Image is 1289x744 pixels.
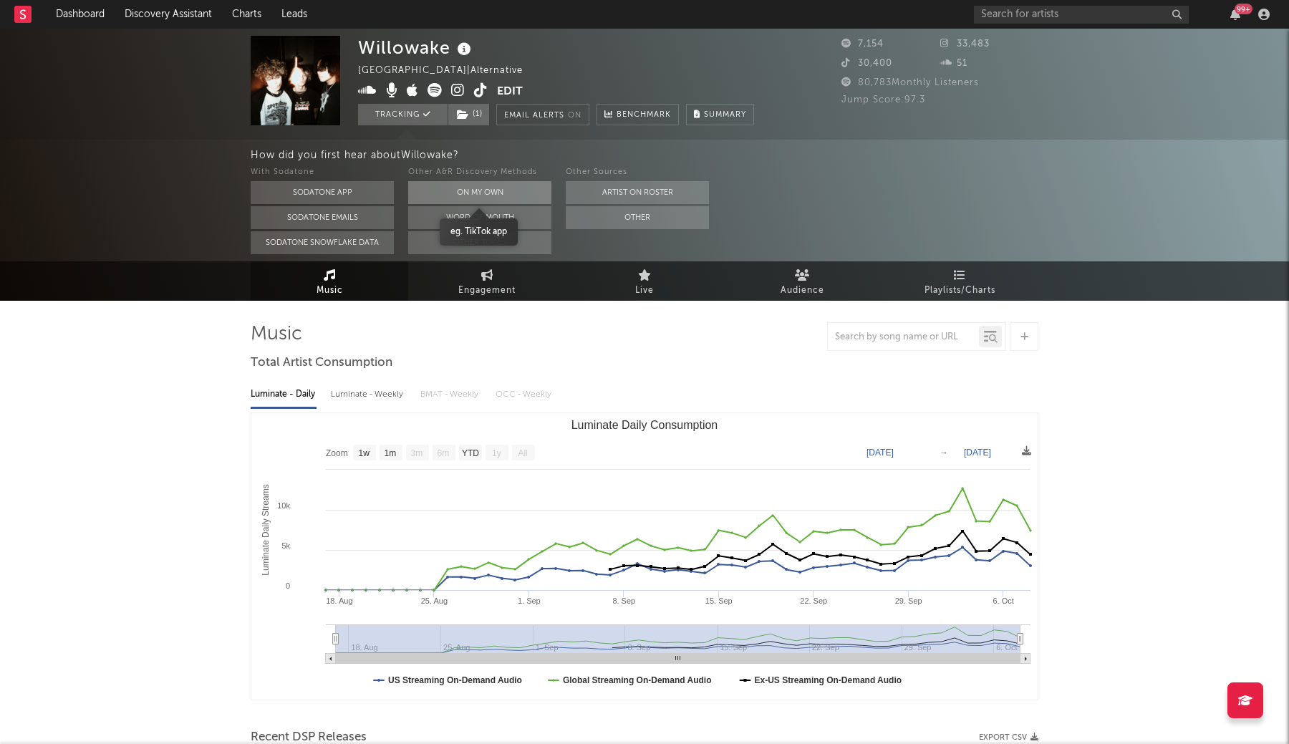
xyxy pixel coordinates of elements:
[408,206,551,229] button: Word Of Mouth
[411,448,423,458] text: 3m
[704,111,746,119] span: Summary
[385,448,397,458] text: 1m
[458,282,516,299] span: Engagement
[895,596,922,605] text: 29. Sep
[866,448,894,458] text: [DATE]
[940,59,967,68] span: 51
[497,83,523,101] button: Edit
[566,164,709,181] div: Other Sources
[563,675,712,685] text: Global Streaming On-Demand Audio
[496,104,589,125] button: Email AlertsOn
[408,261,566,301] a: Engagement
[462,448,479,458] text: YTD
[277,501,290,510] text: 10k
[358,36,475,59] div: Willowake
[408,164,551,181] div: Other A&R Discovery Methods
[841,95,925,105] span: Jump Score: 97.3
[979,733,1038,742] button: Export CSV
[974,6,1189,24] input: Search for artists
[924,282,995,299] span: Playlists/Charts
[635,282,654,299] span: Live
[388,675,522,685] text: US Streaming On-Demand Audio
[597,104,679,125] a: Benchmark
[993,596,1013,605] text: 6. Oct
[964,448,991,458] text: [DATE]
[281,541,290,550] text: 5k
[261,484,271,575] text: Luminate Daily Streams
[358,104,448,125] button: Tracking
[518,596,541,605] text: 1. Sep
[781,282,824,299] span: Audience
[326,596,352,605] text: 18. Aug
[940,448,948,458] text: →
[828,332,979,343] input: Search by song name or URL
[438,448,450,458] text: 6m
[686,104,754,125] button: Summary
[1230,9,1240,20] button: 99+
[723,261,881,301] a: Audience
[448,104,490,125] span: ( 1 )
[421,596,448,605] text: 25. Aug
[326,448,348,458] text: Zoom
[408,231,551,254] button: Other Tools
[251,181,394,204] button: Sodatone App
[492,448,501,458] text: 1y
[705,596,733,605] text: 15. Sep
[358,62,539,79] div: [GEOGRAPHIC_DATA] | Alternative
[317,282,343,299] span: Music
[518,448,527,458] text: All
[841,78,979,87] span: 80,783 Monthly Listeners
[566,206,709,229] button: Other
[408,181,551,204] button: On My Own
[251,164,394,181] div: With Sodatone
[251,354,392,372] span: Total Artist Consumption
[881,261,1038,301] a: Playlists/Charts
[755,675,902,685] text: Ex-US Streaming On-Demand Audio
[617,107,671,124] span: Benchmark
[841,39,884,49] span: 7,154
[568,112,581,120] em: On
[1235,4,1252,14] div: 99 +
[331,382,406,407] div: Luminate - Weekly
[359,448,370,458] text: 1w
[251,382,317,407] div: Luminate - Daily
[251,147,1289,164] div: How did you first hear about Willowake ?
[612,596,635,605] text: 8. Sep
[940,39,990,49] span: 33,483
[800,596,827,605] text: 22. Sep
[251,231,394,254] button: Sodatone Snowflake Data
[566,261,723,301] a: Live
[251,261,408,301] a: Music
[841,59,892,68] span: 30,400
[566,181,709,204] button: Artist on Roster
[251,413,1038,700] svg: Luminate Daily Consumption
[251,206,394,229] button: Sodatone Emails
[286,581,290,590] text: 0
[571,419,718,431] text: Luminate Daily Consumption
[448,104,489,125] button: (1)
